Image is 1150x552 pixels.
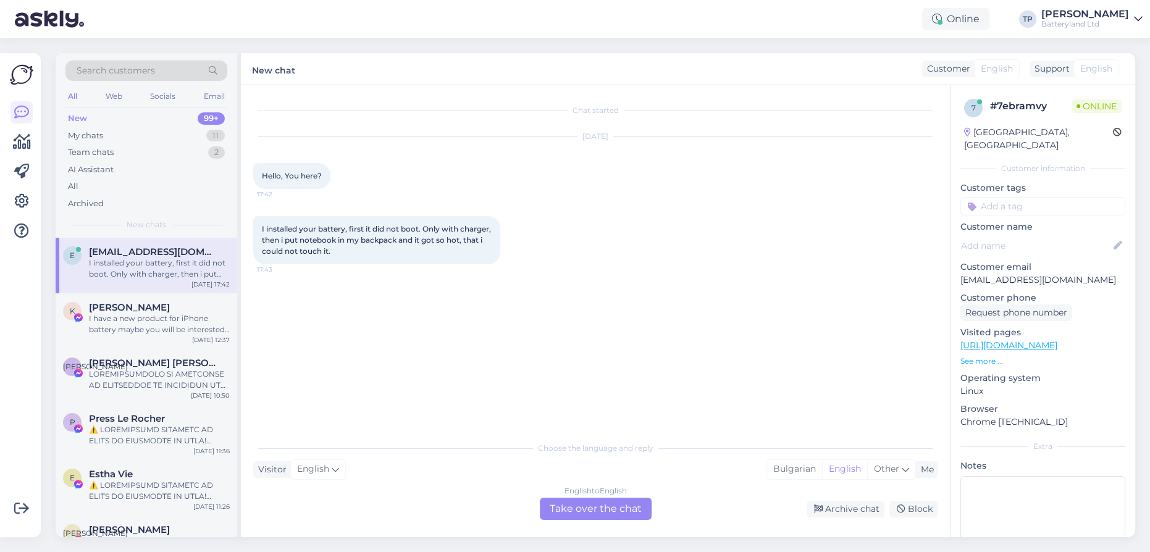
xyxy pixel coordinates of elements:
div: [DATE] 11:36 [193,446,230,456]
div: My chats [68,130,103,142]
div: New [68,112,87,125]
div: Take over the chat [540,498,652,520]
div: Archived [68,198,104,210]
span: [PERSON_NAME] [63,529,128,538]
div: Batteryland Ltd [1041,19,1129,29]
span: P [70,417,75,427]
div: All [65,88,80,104]
span: I installed your battery, first it did not boot. Only with charger, then i put notebook in my bac... [262,224,493,256]
div: [DATE] 17:42 [191,280,230,289]
p: Notes [960,459,1125,472]
div: English [822,460,867,479]
span: Other [874,463,899,474]
div: 11 [206,130,225,142]
div: All [68,180,78,193]
div: Socials [148,88,178,104]
span: Search customers [77,64,155,77]
input: Add a tag [960,197,1125,215]
div: Extra [960,441,1125,452]
div: Support [1030,62,1070,75]
a: [URL][DOMAIN_NAME] [960,340,1057,351]
div: Bulgarian [767,460,822,479]
p: Browser [960,403,1125,416]
div: [PERSON_NAME] [1041,9,1129,19]
span: E [70,473,75,482]
div: 99+ [198,112,225,125]
div: Me [916,463,934,476]
p: Linux [960,385,1125,398]
div: I installed your battery, first it did not boot. Only with charger, then i put notebook in my bac... [89,257,230,280]
span: eduardharsing@yahoo.com [89,246,217,257]
div: Online [922,8,989,30]
div: Web [103,88,125,104]
span: English [981,62,1013,75]
div: Customer [922,62,970,75]
div: [DATE] 11:26 [193,502,230,511]
span: e [70,251,75,260]
span: Press Le Rocher [89,413,165,424]
span: English [297,462,329,476]
a: [PERSON_NAME]Batteryland Ltd [1041,9,1143,29]
div: TP [1019,10,1036,28]
div: Chat started [253,105,938,116]
div: ⚠️ LOREMIPSUMD SITAMETC AD ELITS DO EIUSMODTE IN UTLA! Etdolor magnaaliq enimadminim veniamq nost... [89,424,230,446]
div: ⚠️ LOREMIPSUMD SITAMETC AD ELITS DO EIUSMODTE IN UTLA! Etdolor magnaaliq enimadminim veniamq nost... [89,480,230,502]
div: [GEOGRAPHIC_DATA], [GEOGRAPHIC_DATA] [964,126,1113,152]
span: Л. Ирина [89,358,217,369]
p: Customer email [960,261,1125,274]
span: Hello, You here? [262,171,322,180]
p: Visited pages [960,326,1125,339]
p: Customer phone [960,291,1125,304]
p: See more ... [960,356,1125,367]
div: [DATE] [253,131,938,142]
span: Online [1072,99,1122,113]
p: Operating system [960,372,1125,385]
label: New chat [252,61,295,77]
span: 17:42 [257,190,303,199]
div: LOREMIPSUMDOLO SI AMETCONSE AD ELITSEDDOE TE INCIDIDUN UT LABOREET Dolorem Aliquaenima, mi veniam... [89,369,230,391]
div: I have a new product for iPhone battery maybe you will be interested😁 [89,313,230,335]
p: Customer name [960,220,1125,233]
span: Estha Vie [89,469,133,480]
img: Askly Logo [10,63,33,86]
span: English [1080,62,1112,75]
span: K [70,306,75,316]
div: 2 [208,146,225,159]
div: Block [889,501,938,517]
p: Chrome [TECHNICAL_ID] [960,416,1125,429]
p: Customer tags [960,182,1125,194]
span: Антония Балабанова [89,524,170,535]
input: Add name [961,239,1111,253]
p: [EMAIL_ADDRESS][DOMAIN_NAME] [960,274,1125,286]
span: 7 [972,103,976,112]
span: 17:43 [257,265,303,274]
div: AI Assistant [68,164,114,176]
div: Team chats [68,146,114,159]
div: [DATE] 12:37 [192,335,230,345]
div: Archive chat [807,501,884,517]
div: Email [201,88,227,104]
span: New chats [127,219,166,230]
span: [PERSON_NAME] [63,362,128,371]
div: English to English [565,485,627,496]
div: Visitor [253,463,287,476]
div: [DATE] 10:50 [191,391,230,400]
div: Customer information [960,163,1125,174]
span: Kelvin Xu [89,302,170,313]
div: Choose the language and reply [253,443,938,454]
div: # 7ebramvy [990,99,1072,114]
div: Request phone number [960,304,1072,321]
